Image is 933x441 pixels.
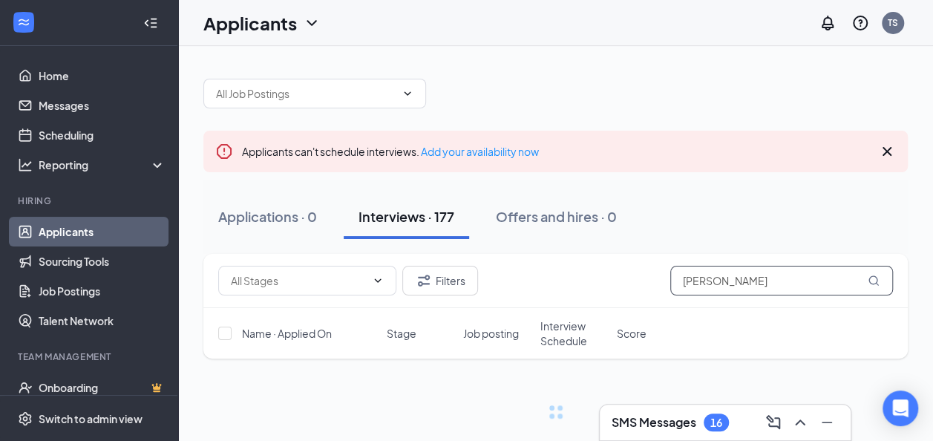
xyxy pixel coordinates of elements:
[39,246,166,276] a: Sourcing Tools
[670,266,893,295] input: Search in interviews
[218,207,317,226] div: Applications · 0
[242,145,539,158] span: Applicants can't schedule interviews.
[612,414,696,431] h3: SMS Messages
[16,15,31,30] svg: WorkstreamLogo
[791,414,809,431] svg: ChevronUp
[819,14,837,32] svg: Notifications
[231,272,366,289] input: All Stages
[18,195,163,207] div: Hiring
[303,14,321,32] svg: ChevronDown
[463,326,519,341] span: Job posting
[421,145,539,158] a: Add your availability now
[868,275,880,287] svg: MagnifyingGlass
[710,416,722,429] div: 16
[18,157,33,172] svg: Analysis
[888,16,898,29] div: TS
[18,411,33,426] svg: Settings
[387,326,416,341] span: Stage
[496,207,617,226] div: Offers and hires · 0
[39,411,143,426] div: Switch to admin view
[540,318,608,348] span: Interview Schedule
[765,414,782,431] svg: ComposeMessage
[415,272,433,290] svg: Filter
[372,275,384,287] svg: ChevronDown
[359,207,454,226] div: Interviews · 177
[878,143,896,160] svg: Cross
[402,266,478,295] button: Filter Filters
[143,16,158,30] svg: Collapse
[215,143,233,160] svg: Error
[203,10,297,36] h1: Applicants
[242,326,332,341] span: Name · Applied On
[617,326,646,341] span: Score
[883,391,918,426] div: Open Intercom Messenger
[402,88,413,99] svg: ChevronDown
[788,411,812,434] button: ChevronUp
[39,373,166,402] a: OnboardingCrown
[815,411,839,434] button: Minimize
[39,217,166,246] a: Applicants
[216,85,396,102] input: All Job Postings
[39,91,166,120] a: Messages
[762,411,785,434] button: ComposeMessage
[818,414,836,431] svg: Minimize
[39,120,166,150] a: Scheduling
[39,276,166,306] a: Job Postings
[851,14,869,32] svg: QuestionInfo
[39,61,166,91] a: Home
[39,306,166,336] a: Talent Network
[39,157,166,172] div: Reporting
[18,350,163,363] div: Team Management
